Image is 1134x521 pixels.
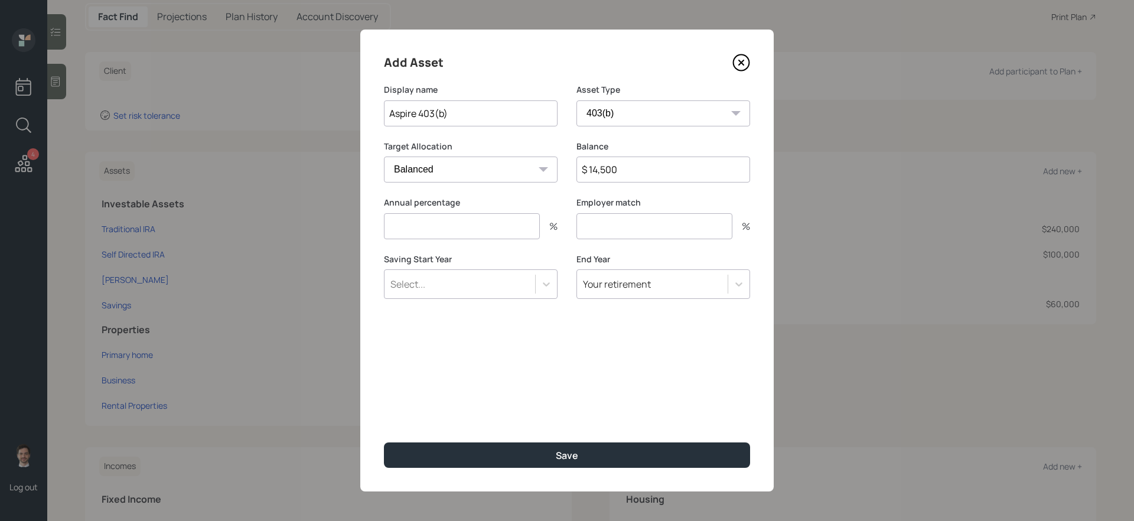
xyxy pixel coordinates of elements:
div: % [540,222,558,231]
div: Your retirement [583,278,651,291]
label: Target Allocation [384,141,558,152]
label: End Year [576,253,750,265]
button: Save [384,442,750,468]
label: Saving Start Year [384,253,558,265]
label: Asset Type [576,84,750,96]
label: Display name [384,84,558,96]
label: Employer match [576,197,750,209]
label: Annual percentage [384,197,558,209]
div: Select... [390,278,425,291]
h4: Add Asset [384,53,444,72]
div: % [732,222,750,231]
label: Balance [576,141,750,152]
div: Save [556,449,578,462]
